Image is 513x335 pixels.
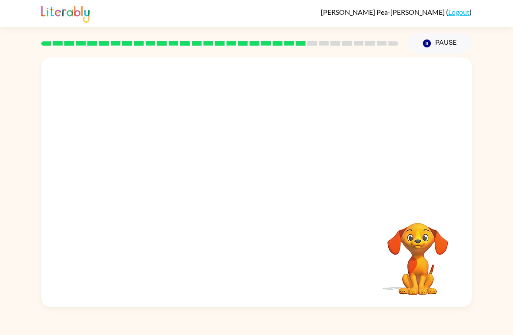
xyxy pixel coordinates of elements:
img: Literably [41,3,90,23]
video: Your browser must support playing .mp4 files to use Literably. Please try using another browser. [374,209,461,296]
a: Logout [448,8,470,16]
span: [PERSON_NAME] Pea-[PERSON_NAME] [321,8,446,16]
button: Pause [409,33,472,53]
div: ( ) [321,8,472,16]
